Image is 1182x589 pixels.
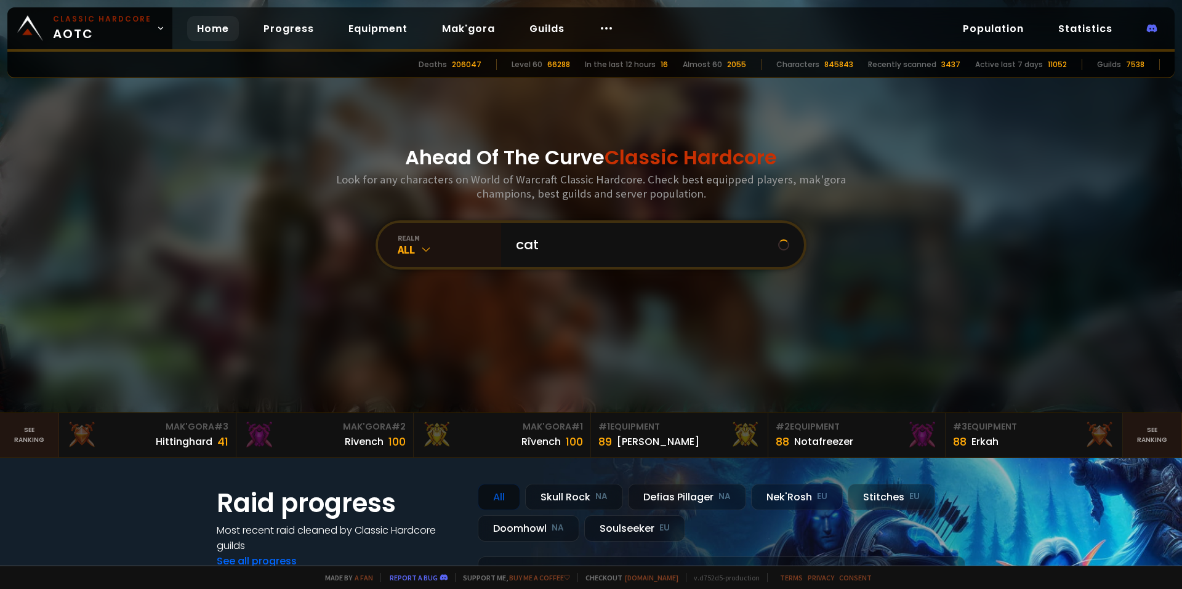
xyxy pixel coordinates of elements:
[776,420,938,433] div: Equipment
[953,420,1115,433] div: Equipment
[718,491,731,503] small: NA
[817,491,827,503] small: EU
[217,554,297,568] a: See all progress
[509,223,778,267] input: Search a character...
[584,515,685,542] div: Soulseeker
[392,420,406,433] span: # 2
[686,573,760,582] span: v. d752d5 - production
[751,484,843,510] div: Nek'Rosh
[217,484,463,523] h1: Raid progress
[525,484,623,510] div: Skull Rock
[405,143,777,172] h1: Ahead Of The Curve
[390,573,438,582] a: Report a bug
[421,420,583,433] div: Mak'Gora
[661,59,668,70] div: 16
[520,16,574,41] a: Guilds
[1126,59,1144,70] div: 7538
[776,420,790,433] span: # 2
[217,523,463,553] h4: Most recent raid cleaned by Classic Hardcore guilds
[571,420,583,433] span: # 1
[585,59,656,70] div: In the last 12 hours
[971,434,999,449] div: Erkah
[455,573,570,582] span: Support me,
[953,433,967,450] div: 88
[776,433,789,450] div: 88
[659,522,670,534] small: EU
[946,413,1123,457] a: #3Equipment88Erkah
[839,573,872,582] a: Consent
[547,59,570,70] div: 66288
[1123,413,1182,457] a: Seeranking
[254,16,324,41] a: Progress
[824,59,853,70] div: 845843
[566,433,583,450] div: 100
[53,14,151,43] span: AOTC
[414,413,591,457] a: Mak'Gora#1Rîvench100
[768,413,946,457] a: #2Equipment88Notafreezer
[521,434,561,449] div: Rîvench
[868,59,936,70] div: Recently scanned
[388,433,406,450] div: 100
[953,16,1034,41] a: Population
[776,59,819,70] div: Characters
[953,420,967,433] span: # 3
[478,515,579,542] div: Doomhowl
[598,420,760,433] div: Equipment
[605,143,777,171] span: Classic Hardcore
[780,573,803,582] a: Terms
[591,413,768,457] a: #1Equipment89[PERSON_NAME]
[595,491,608,503] small: NA
[187,16,239,41] a: Home
[53,14,151,25] small: Classic Hardcore
[512,59,542,70] div: Level 60
[432,16,505,41] a: Mak'gora
[1048,59,1067,70] div: 11052
[625,573,678,582] a: [DOMAIN_NAME]
[478,556,965,589] a: a month agozgpetri on godDefias Pillager8 /90
[7,7,172,49] a: Classic HardcoreAOTC
[552,522,564,534] small: NA
[331,172,851,201] h3: Look for any characters on World of Warcraft Classic Hardcore. Check best equipped players, mak'g...
[398,242,501,257] div: All
[577,573,678,582] span: Checkout
[59,413,236,457] a: Mak'Gora#3Hittinghard41
[727,59,746,70] div: 2055
[452,59,481,70] div: 206047
[318,573,373,582] span: Made by
[214,420,228,433] span: # 3
[398,233,501,242] div: realm
[217,433,228,450] div: 41
[848,484,935,510] div: Stitches
[66,420,228,433] div: Mak'Gora
[236,413,414,457] a: Mak'Gora#2Rivench100
[617,434,699,449] div: [PERSON_NAME]
[1048,16,1122,41] a: Statistics
[683,59,722,70] div: Almost 60
[1097,59,1121,70] div: Guilds
[156,434,212,449] div: Hittinghard
[598,433,612,450] div: 89
[419,59,447,70] div: Deaths
[478,484,520,510] div: All
[941,59,960,70] div: 3437
[975,59,1043,70] div: Active last 7 days
[345,434,384,449] div: Rivench
[808,573,834,582] a: Privacy
[598,420,610,433] span: # 1
[794,434,853,449] div: Notafreezer
[355,573,373,582] a: a fan
[244,420,406,433] div: Mak'Gora
[509,573,570,582] a: Buy me a coffee
[909,491,920,503] small: EU
[628,484,746,510] div: Defias Pillager
[339,16,417,41] a: Equipment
